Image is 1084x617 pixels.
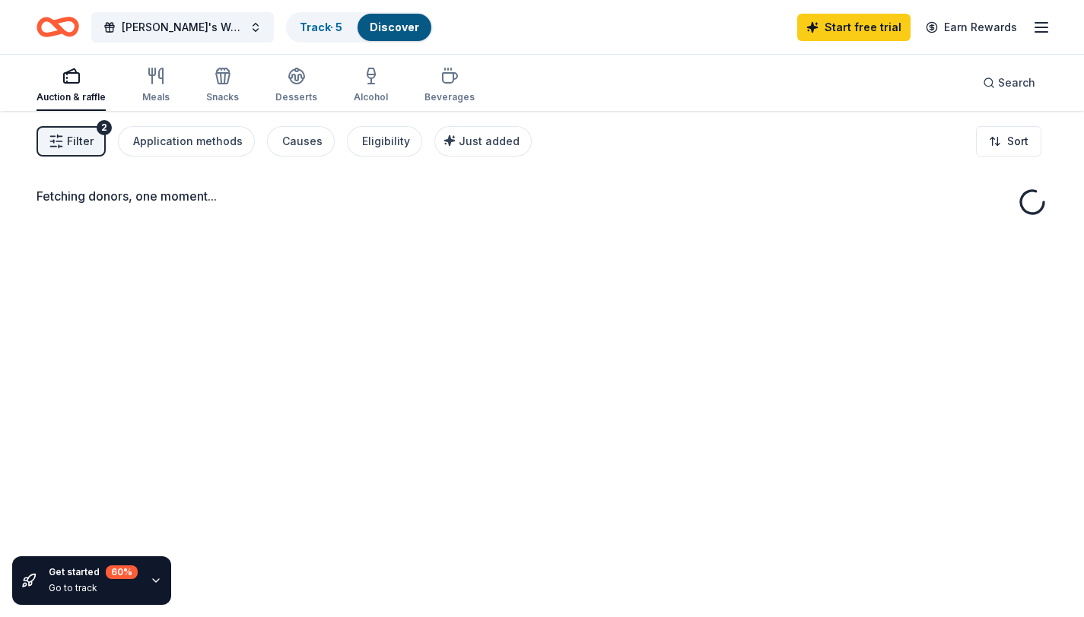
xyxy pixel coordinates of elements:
[91,12,274,43] button: [PERSON_NAME]'s Walk for [PERSON_NAME][MEDICAL_DATA] Awareness
[106,565,138,579] div: 60 %
[49,582,138,594] div: Go to track
[459,134,520,147] span: Just added
[267,126,335,157] button: Causes
[424,61,475,111] button: Beverages
[354,91,388,103] div: Alcohol
[370,21,419,33] a: Discover
[434,126,532,157] button: Just added
[971,68,1047,98] button: Search
[917,14,1026,41] a: Earn Rewards
[282,132,323,150] div: Causes
[37,126,106,157] button: Filter2
[998,74,1035,92] span: Search
[275,61,317,111] button: Desserts
[37,91,106,103] div: Auction & raffle
[97,120,112,135] div: 2
[49,565,138,579] div: Get started
[424,91,475,103] div: Beverages
[142,91,170,103] div: Meals
[1007,132,1028,150] span: Sort
[354,61,388,111] button: Alcohol
[300,21,342,33] a: Track· 5
[37,61,106,111] button: Auction & raffle
[976,126,1041,157] button: Sort
[286,12,433,43] button: Track· 5Discover
[142,61,170,111] button: Meals
[122,18,243,36] span: [PERSON_NAME]'s Walk for [PERSON_NAME][MEDICAL_DATA] Awareness
[37,9,79,45] a: Home
[362,132,410,150] div: Eligibility
[37,187,1047,205] div: Fetching donors, one moment...
[206,91,239,103] div: Snacks
[347,126,422,157] button: Eligibility
[797,14,911,41] a: Start free trial
[275,91,317,103] div: Desserts
[118,126,255,157] button: Application methods
[206,61,239,111] button: Snacks
[133,132,243,150] div: Application methods
[67,132,94,150] span: Filter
